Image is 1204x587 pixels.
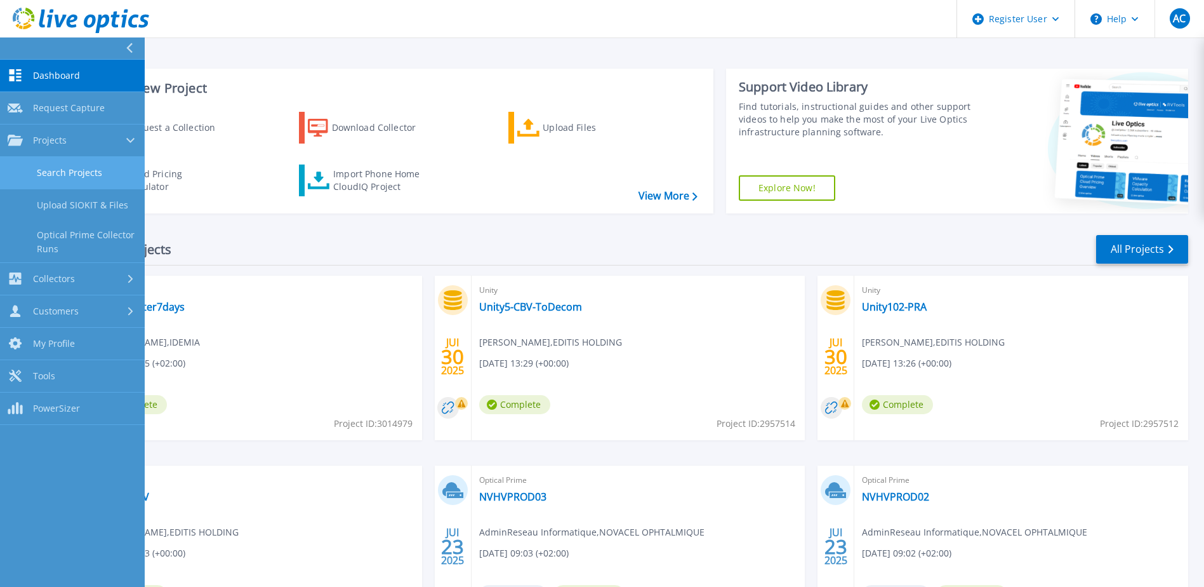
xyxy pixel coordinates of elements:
[824,351,847,362] span: 30
[479,525,705,539] span: AdminReseau Informatique , NOVACEL OPHTALMIQUE
[440,523,465,570] div: JUI 2025
[124,168,226,193] div: Cloud Pricing Calculator
[638,190,698,202] a: View More
[479,283,798,297] span: Unity
[739,100,974,138] div: Find tutorials, instructional guides and other support videos to help you make the most of your L...
[479,300,582,313] a: Unity5-CBV-ToDecom
[333,168,432,193] div: Import Phone Home CloudIQ Project
[479,356,569,370] span: [DATE] 13:29 (+00:00)
[479,473,798,487] span: Optical Prime
[334,417,413,431] span: Project ID: 3014979
[739,79,974,95] div: Support Video Library
[1096,235,1188,264] a: All Projects
[862,356,951,370] span: [DATE] 13:26 (+00:00)
[33,370,55,382] span: Tools
[441,351,464,362] span: 30
[1173,13,1186,24] span: AC
[479,546,569,560] span: [DATE] 09:03 (+02:00)
[862,473,1181,487] span: Optical Prime
[33,102,105,114] span: Request Capture
[33,403,80,414] span: PowerSizer
[862,335,1005,349] span: [PERSON_NAME] , EDITIS HOLDING
[33,306,79,317] span: Customers
[332,115,433,140] div: Download Collector
[862,546,951,560] span: [DATE] 09:02 (+02:00)
[739,175,835,201] a: Explore Now!
[96,525,239,539] span: [PERSON_NAME] , EDITIS HOLDING
[33,338,75,349] span: My Profile
[90,81,697,95] h3: Start a New Project
[862,283,1181,297] span: Unity
[90,112,232,144] a: Request a Collection
[440,334,465,380] div: JUI 2025
[33,70,80,81] span: Dashboard
[824,541,847,552] span: 23
[508,112,650,144] a: Upload Files
[862,525,1087,539] span: AdminReseau Informatique , NOVACEL OPHTALMIQUE
[33,135,67,146] span: Projects
[824,334,848,380] div: JUI 2025
[33,273,75,285] span: Collectors
[299,112,440,144] a: Download Collector
[96,335,200,349] span: [PERSON_NAME] , IDEMIA
[479,335,622,349] span: [PERSON_NAME] , EDITIS HOLDING
[543,115,644,140] div: Upload Files
[479,490,546,503] a: NVHVPROD03
[479,395,550,414] span: Complete
[862,395,933,414] span: Complete
[862,490,929,503] a: NVHVPROD02
[90,165,232,196] a: Cloud Pricing Calculator
[96,473,414,487] span: Unity
[824,523,848,570] div: JUI 2025
[1100,417,1179,431] span: Project ID: 2957512
[96,283,414,297] span: Optical Prime
[862,300,927,313] a: Unity102-PRA
[126,115,228,140] div: Request a Collection
[441,541,464,552] span: 23
[717,417,795,431] span: Project ID: 2957514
